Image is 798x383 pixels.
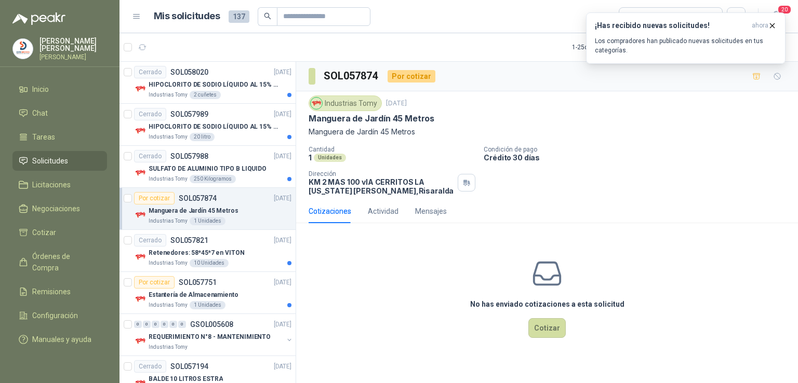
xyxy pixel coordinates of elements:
div: Cerrado [134,108,166,120]
div: 2 cuñetes [190,91,221,99]
p: [PERSON_NAME] [39,54,107,60]
div: Por cotizar [134,276,175,289]
p: [DATE] [274,194,291,203]
div: Cotizaciones [309,206,351,217]
p: [DATE] [274,236,291,245]
p: Manguera de Jardín 45 Metros [309,113,434,124]
p: Industrias Tomy [149,301,188,309]
a: Tareas [12,127,107,147]
span: Chat [32,107,48,119]
a: CerradoSOL057821[DATE] Company LogoRetenedores: 58*45*7 en VITONIndustrias Tomy10 Unidades [119,230,296,272]
img: Company Logo [13,39,33,59]
h3: ¡Has recibido nuevas solicitudes! [595,21,748,30]
a: Cotizar [12,223,107,242]
p: SOL057821 [170,237,208,244]
a: Solicitudes [12,151,107,171]
span: Cotizar [32,227,56,238]
div: 20 litro [190,133,215,141]
p: HIPOCLORITO DE SODIO LÍQUIDO AL 15% CONT NETO 20L [149,80,278,90]
a: CerradoSOL058020[DATE] Company LogoHIPOCLORITO DE SODIO LÍQUIDO AL 15% CONT NETO 20LIndustrias To... [119,62,296,104]
img: Company Logo [134,293,147,305]
img: Company Logo [311,98,322,109]
div: Mensajes [415,206,447,217]
img: Company Logo [134,209,147,221]
p: Estantería de Almacenamiento [149,290,238,300]
h1: Mis solicitudes [154,9,220,24]
h3: SOL057874 [324,68,379,84]
p: Manguera de Jardín 45 Metros [309,126,786,138]
img: Company Logo [134,167,147,179]
p: Industrias Tomy [149,91,188,99]
a: CerradoSOL057988[DATE] Company LogoSULFATO DE ALUMINIO TIPO B LIQUIDOIndustrias Tomy250 Kilogramos [119,146,296,188]
div: 1 Unidades [190,217,225,225]
img: Logo peakr [12,12,65,25]
a: Licitaciones [12,175,107,195]
button: 20 [767,7,786,26]
p: Manguera de Jardín 45 Metros [149,206,238,216]
div: Todas [626,11,647,22]
div: Cerrado [134,66,166,78]
p: [DATE] [274,152,291,161]
span: Licitaciones [32,179,71,190]
p: Los compradores han publicado nuevas solicitudes en tus categorías. [595,36,777,55]
img: Company Logo [134,251,147,263]
div: Actividad [368,206,398,217]
img: Company Logo [134,125,147,137]
span: 20 [777,5,792,15]
a: Negociaciones [12,199,107,218]
p: Condición de pago [484,146,794,153]
a: Configuración [12,306,107,325]
a: Por cotizarSOL057751[DATE] Company LogoEstantería de AlmacenamientoIndustrias Tomy1 Unidades [119,272,296,314]
p: [DATE] [274,110,291,119]
p: GSOL005608 [190,321,233,328]
a: Inicio [12,79,107,99]
p: Retenedores: 58*45*7 en VITON [149,248,245,258]
p: 1 [309,153,312,162]
span: 137 [229,10,249,23]
div: 0 [134,321,142,328]
p: [DATE] [386,99,407,108]
a: Por cotizarSOL057874[DATE] Company LogoManguera de Jardín 45 MetrosIndustrias Tomy1 Unidades [119,188,296,230]
p: Industrias Tomy [149,259,188,267]
p: SULFATO DE ALUMINIO TIPO B LIQUIDO [149,164,267,174]
p: Cantidad [309,146,475,153]
div: Cerrado [134,234,166,247]
div: Unidades [314,154,346,162]
a: Chat [12,103,107,123]
span: search [264,12,271,20]
p: [DATE] [274,67,291,77]
p: SOL058020 [170,69,208,76]
div: 1 - 25 de 25 [572,39,632,56]
a: Manuales y ayuda [12,330,107,349]
div: Cerrado [134,150,166,162]
p: SOL057989 [170,111,208,118]
span: Remisiones [32,286,71,297]
div: 10 Unidades [190,259,229,267]
div: 1 Unidades [190,301,225,309]
p: Industrias Tomy [149,133,188,141]
span: Negociaciones [32,203,80,214]
p: [DATE] [274,320,291,330]
h3: No has enviado cotizaciones a esta solicitud [470,298,624,310]
span: ahora [752,21,768,30]
div: Por cotizar [388,70,435,83]
span: Manuales y ayuda [32,334,91,345]
p: [PERSON_NAME] [PERSON_NAME] [39,37,107,52]
button: Cotizar [528,318,566,338]
span: Órdenes de Compra [32,251,97,273]
span: Solicitudes [32,155,68,167]
span: Inicio [32,84,49,95]
p: SOL057988 [170,153,208,160]
div: Cerrado [134,360,166,373]
div: 0 [178,321,186,328]
p: Industrias Tomy [149,343,188,351]
p: Industrias Tomy [149,175,188,183]
div: Por cotizar [134,192,175,204]
p: SOL057751 [179,279,217,286]
div: 0 [152,321,159,328]
span: Configuración [32,310,78,321]
button: ¡Has recibido nuevas solicitudes!ahora Los compradores han publicado nuevas solicitudes en tus ca... [586,12,786,64]
p: REQUERIMIENTO N°8 - MANTENIMIENTO [149,332,271,342]
div: Industrias Tomy [309,95,382,111]
div: 250 Kilogramos [190,175,236,183]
